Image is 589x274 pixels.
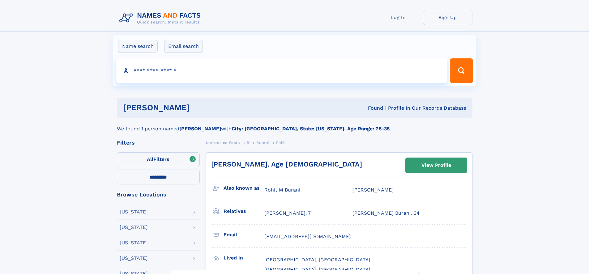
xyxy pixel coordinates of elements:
a: [PERSON_NAME], Age [DEMOGRAPHIC_DATA] [211,160,362,168]
span: B [247,141,250,145]
div: Found 1 Profile In Our Records Database [279,105,466,112]
h3: Also known as [224,183,264,193]
a: Log In [373,10,423,25]
div: [US_STATE] [120,225,148,230]
a: View Profile [406,158,467,173]
label: Filters [117,152,200,167]
span: Rohit [276,141,286,145]
input: search input [116,58,447,83]
span: Burani [256,141,269,145]
a: Names and Facts [206,139,240,146]
div: View Profile [421,158,451,172]
a: [PERSON_NAME] Burani, 64 [352,210,420,217]
h1: [PERSON_NAME] [123,104,279,112]
div: We found 1 person named with . [117,118,472,133]
span: All [147,156,153,162]
div: [US_STATE] [120,209,148,214]
span: [PERSON_NAME] [352,187,394,193]
span: [GEOGRAPHIC_DATA], [GEOGRAPHIC_DATA] [264,257,370,263]
span: Rohit M Burani [264,187,300,193]
img: Logo Names and Facts [117,10,206,27]
h3: Lived in [224,253,264,263]
label: Name search [118,40,158,53]
button: Search Button [450,58,473,83]
div: Browse Locations [117,192,200,197]
a: [PERSON_NAME], 71 [264,210,313,217]
h3: Email [224,230,264,240]
span: [EMAIL_ADDRESS][DOMAIN_NAME] [264,234,351,239]
div: [US_STATE] [120,256,148,261]
label: Email search [164,40,203,53]
a: Burani [256,139,269,146]
div: [US_STATE] [120,240,148,245]
div: Filters [117,140,200,145]
b: [PERSON_NAME] [179,126,221,132]
a: Sign Up [423,10,472,25]
h3: Relatives [224,206,264,217]
a: B [247,139,250,146]
span: [GEOGRAPHIC_DATA], [GEOGRAPHIC_DATA] [264,267,370,272]
b: City: [GEOGRAPHIC_DATA], State: [US_STATE], Age Range: 25-35 [232,126,390,132]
